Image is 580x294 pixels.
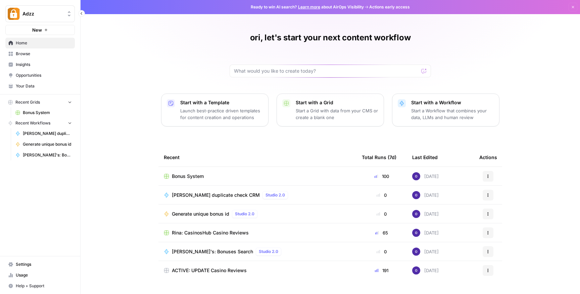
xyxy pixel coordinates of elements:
[265,192,285,198] span: Studio 2.0
[164,191,351,199] a: [PERSON_NAME] duplicate check CRMStudio 2.0
[172,229,249,236] span: Rina: CasinosHub Casino Reviews
[412,229,439,237] div: [DATE]
[296,107,378,121] p: Start a Grid with data from your CMS or create a blank one
[412,229,420,237] img: c47u9ku7g2b7umnumlgy64eel5a2
[22,10,63,17] span: Adzz
[16,283,72,289] span: Help + Support
[172,211,229,217] span: Generate unique bonus id
[412,172,439,180] div: [DATE]
[259,249,278,255] span: Studio 2.0
[5,81,75,91] a: Your Data
[251,4,364,10] span: Ready to win AI search? about AirOps Visibility
[362,173,401,180] div: 100
[172,267,247,274] span: ACTIVE: UPDATE Casino Reviews
[8,8,20,20] img: Adzz Logo
[164,210,351,218] a: Generate unique bonus idStudio 2.0
[412,191,439,199] div: [DATE]
[412,148,438,167] div: Last Edited
[412,266,420,274] img: c47u9ku7g2b7umnumlgy64eel5a2
[362,267,401,274] div: 191
[161,94,269,126] button: Start with a TemplateLaunch best-practice driven templates for content creation and operations
[5,281,75,291] button: Help + Support
[172,248,253,255] span: [PERSON_NAME]'s: Bonuses Search
[298,4,320,9] a: Learn more
[412,248,420,256] img: c47u9ku7g2b7umnumlgy64eel5a2
[392,94,499,126] button: Start with a WorkflowStart a Workflow that combines your data, LLMs and human review
[16,62,72,68] span: Insights
[5,70,75,81] a: Opportunities
[362,229,401,236] div: 65
[5,48,75,59] a: Browse
[16,72,72,78] span: Opportunities
[412,210,420,218] img: c47u9ku7g2b7umnumlgy64eel5a2
[250,32,411,43] h1: ori, let's start your next content workflow
[23,141,72,147] span: Generate unique bonus id
[411,107,494,121] p: Start a Workflow that combines your data, LLMs and human review
[172,173,204,180] span: Bonus System
[369,4,410,10] span: Actions early access
[479,148,497,167] div: Actions
[5,38,75,48] a: Home
[5,97,75,107] button: Recent Grids
[15,99,40,105] span: Recent Grids
[180,107,263,121] p: Launch best-practice driven templates for content creation and operations
[362,211,401,217] div: 0
[32,27,42,33] span: New
[5,118,75,128] button: Recent Workflows
[15,120,50,126] span: Recent Workflows
[23,152,72,158] span: [PERSON_NAME]'s: Bonuses Search
[12,139,75,150] a: Generate unique bonus id
[23,131,72,137] span: [PERSON_NAME] duplicate check CRM
[180,99,263,106] p: Start with a Template
[164,173,351,180] a: Bonus System
[412,210,439,218] div: [DATE]
[412,266,439,274] div: [DATE]
[172,192,260,198] span: [PERSON_NAME] duplicate check CRM
[16,51,72,57] span: Browse
[23,110,72,116] span: Bonus System
[362,192,401,198] div: 0
[164,267,351,274] a: ACTIVE: UPDATE Casino Reviews
[234,68,419,74] input: What would you like to create today?
[16,83,72,89] span: Your Data
[5,270,75,281] a: Usage
[5,5,75,22] button: Workspace: Adzz
[12,107,75,118] a: Bonus System
[164,229,351,236] a: Rina: CasinosHub Casino Reviews
[362,148,396,167] div: Total Runs (7d)
[12,128,75,139] a: [PERSON_NAME] duplicate check CRM
[16,40,72,46] span: Home
[362,248,401,255] div: 0
[12,150,75,160] a: [PERSON_NAME]'s: Bonuses Search
[412,172,420,180] img: c47u9ku7g2b7umnumlgy64eel5a2
[164,248,351,256] a: [PERSON_NAME]'s: Bonuses SearchStudio 2.0
[5,59,75,70] a: Insights
[412,191,420,199] img: c47u9ku7g2b7umnumlgy64eel5a2
[411,99,494,106] p: Start with a Workflow
[164,148,351,167] div: Recent
[277,94,384,126] button: Start with a GridStart a Grid with data from your CMS or create a blank one
[16,261,72,267] span: Settings
[5,259,75,270] a: Settings
[5,25,75,35] button: New
[235,211,254,217] span: Studio 2.0
[412,248,439,256] div: [DATE]
[16,272,72,278] span: Usage
[296,99,378,106] p: Start with a Grid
